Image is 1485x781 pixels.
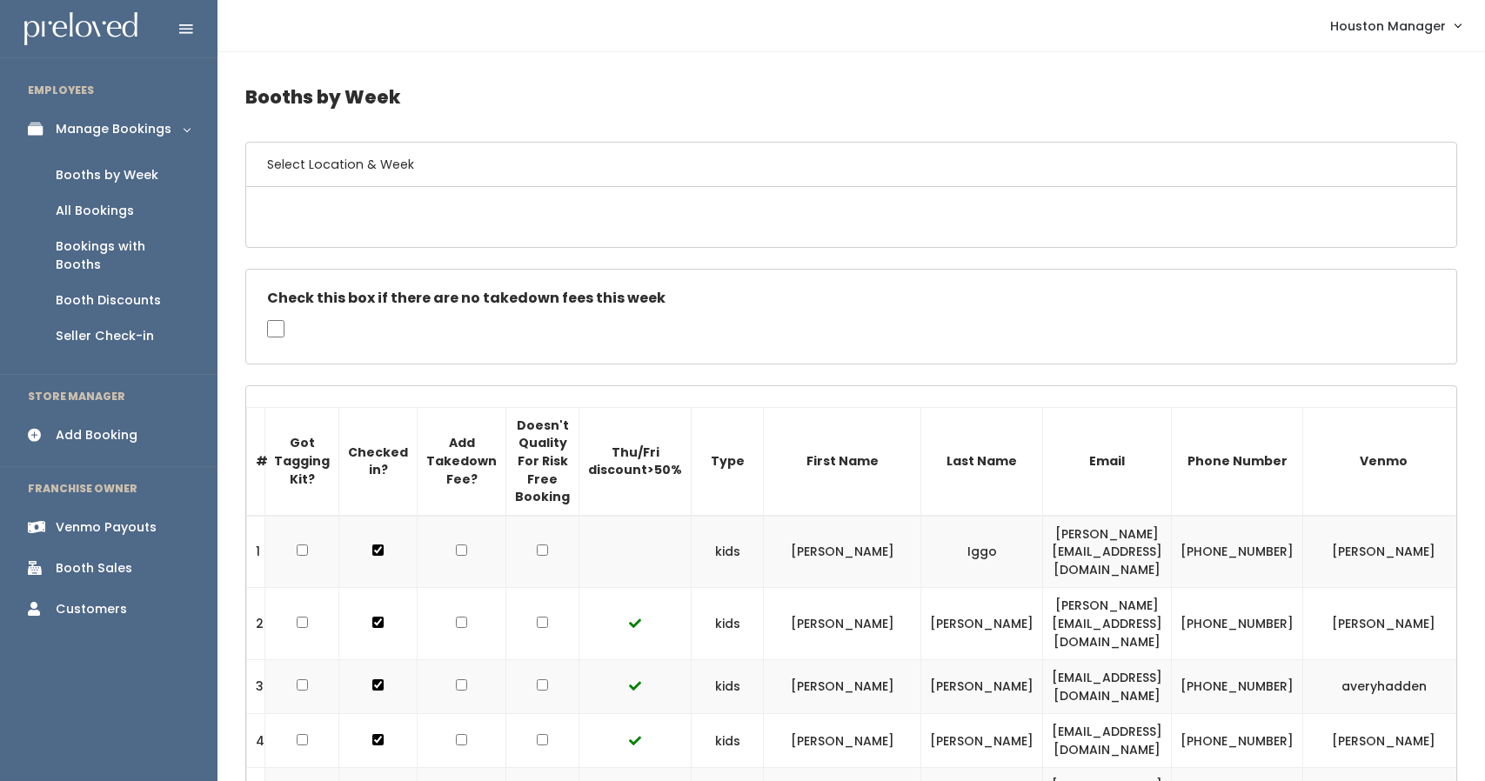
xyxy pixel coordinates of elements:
[1172,714,1303,768] td: [PHONE_NUMBER]
[56,120,171,138] div: Manage Bookings
[56,291,161,310] div: Booth Discounts
[506,407,579,515] th: Doesn't Quality For Risk Free Booking
[265,407,339,515] th: Got Tagging Kit?
[692,588,764,660] td: kids
[764,660,921,714] td: [PERSON_NAME]
[246,143,1456,187] h6: Select Location & Week
[56,202,134,220] div: All Bookings
[1043,516,1172,588] td: [PERSON_NAME][EMAIL_ADDRESS][DOMAIN_NAME]
[56,166,158,184] div: Booths by Week
[247,588,265,660] td: 2
[56,237,190,274] div: Bookings with Booths
[764,588,921,660] td: [PERSON_NAME]
[1172,588,1303,660] td: [PHONE_NUMBER]
[921,714,1043,768] td: [PERSON_NAME]
[1303,660,1465,714] td: averyhadden
[921,407,1043,515] th: Last Name
[245,73,1457,121] h4: Booths by Week
[1172,516,1303,588] td: [PHONE_NUMBER]
[1303,407,1465,515] th: Venmo
[56,600,127,618] div: Customers
[56,426,137,444] div: Add Booking
[247,660,265,714] td: 3
[418,407,506,515] th: Add Takedown Fee?
[56,559,132,577] div: Booth Sales
[1043,407,1172,515] th: Email
[247,714,265,768] td: 4
[1303,714,1465,768] td: [PERSON_NAME]
[921,516,1043,588] td: Iggo
[921,660,1043,714] td: [PERSON_NAME]
[247,516,265,588] td: 1
[1172,660,1303,714] td: [PHONE_NUMBER]
[56,518,157,537] div: Venmo Payouts
[1330,17,1446,36] span: Houston Manager
[24,12,137,46] img: preloved logo
[1172,407,1303,515] th: Phone Number
[921,588,1043,660] td: [PERSON_NAME]
[1043,714,1172,768] td: [EMAIL_ADDRESS][DOMAIN_NAME]
[1043,588,1172,660] td: [PERSON_NAME][EMAIL_ADDRESS][DOMAIN_NAME]
[1043,660,1172,714] td: [EMAIL_ADDRESS][DOMAIN_NAME]
[247,407,265,515] th: #
[692,660,764,714] td: kids
[692,516,764,588] td: kids
[579,407,692,515] th: Thu/Fri discount>50%
[692,407,764,515] th: Type
[764,407,921,515] th: First Name
[764,516,921,588] td: [PERSON_NAME]
[267,290,1435,306] h5: Check this box if there are no takedown fees this week
[692,714,764,768] td: kids
[339,407,418,515] th: Checked in?
[56,327,154,345] div: Seller Check-in
[1313,7,1478,44] a: Houston Manager
[764,714,921,768] td: [PERSON_NAME]
[1303,588,1465,660] td: [PERSON_NAME]
[1303,516,1465,588] td: [PERSON_NAME]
